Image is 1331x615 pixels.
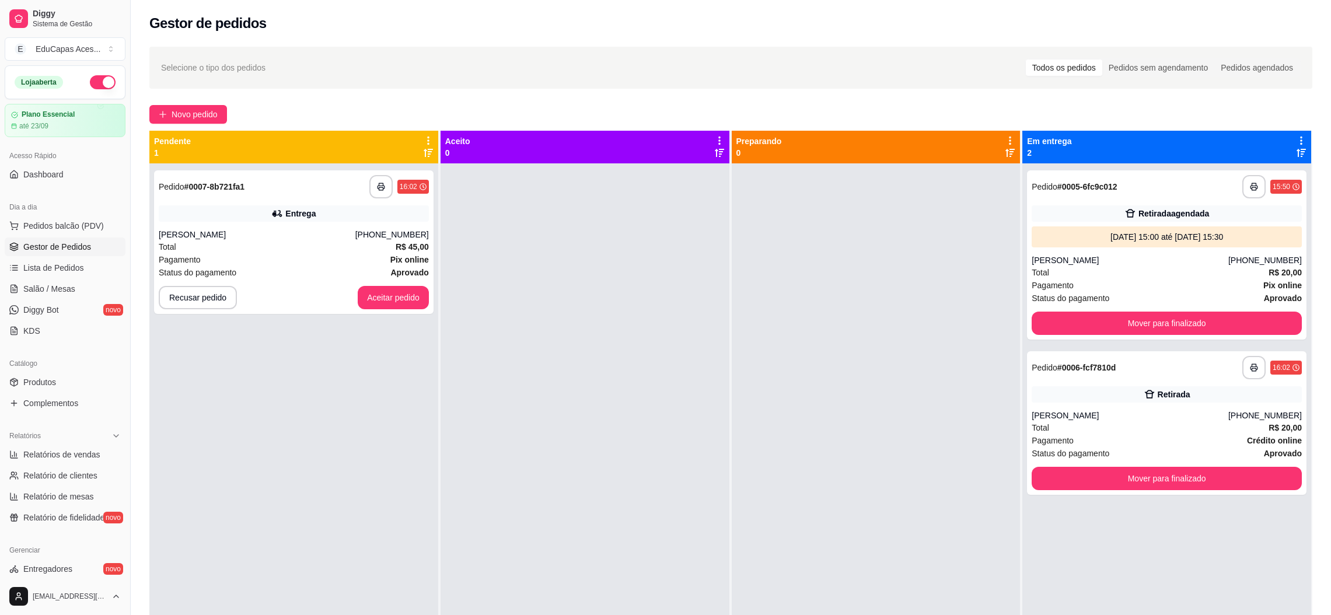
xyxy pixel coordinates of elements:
a: Entregadoresnovo [5,560,125,578]
span: Novo pedido [172,108,218,121]
a: Produtos [5,373,125,392]
span: Selecione o tipo dos pedidos [161,61,265,74]
a: Gestor de Pedidos [5,237,125,256]
button: Select a team [5,37,125,61]
div: 15:50 [1273,182,1290,191]
button: Aceitar pedido [358,286,429,309]
span: Status do pagamento [1032,447,1109,460]
span: Salão / Mesas [23,283,75,295]
span: Pedido [159,182,184,191]
a: Salão / Mesas [5,279,125,298]
div: Loja aberta [15,76,63,89]
div: Todos os pedidos [1026,60,1102,76]
span: Sistema de Gestão [33,19,121,29]
div: Acesso Rápido [5,146,125,165]
strong: Crédito online [1247,436,1302,445]
a: Complementos [5,394,125,413]
div: [PHONE_NUMBER] [1228,254,1302,266]
a: Relatório de mesas [5,487,125,506]
span: Relatório de mesas [23,491,94,502]
div: [PHONE_NUMBER] [1228,410,1302,421]
span: Total [1032,421,1049,434]
button: Novo pedido [149,105,227,124]
div: [PERSON_NAME] [159,229,355,240]
a: Diggy Botnovo [5,300,125,319]
span: Gestor de Pedidos [23,241,91,253]
a: Relatório de fidelidadenovo [5,508,125,527]
a: Relatórios de vendas [5,445,125,464]
div: Pedidos agendados [1214,60,1299,76]
button: [EMAIL_ADDRESS][DOMAIN_NAME] [5,582,125,610]
strong: # 0006-fcf7810d [1057,363,1116,372]
h2: Gestor de pedidos [149,14,267,33]
article: Plano Essencial [22,110,75,119]
strong: aprovado [1264,449,1302,458]
span: Produtos [23,376,56,388]
button: Recusar pedido [159,286,237,309]
strong: R$ 20,00 [1269,423,1302,432]
span: Relatório de fidelidade [23,512,104,523]
p: 2 [1027,147,1071,159]
span: Total [159,240,176,253]
button: Pedidos balcão (PDV) [5,216,125,235]
span: plus [159,110,167,118]
div: Entrega [285,208,316,219]
strong: # 0005-6fc9c012 [1057,182,1117,191]
p: Em entrega [1027,135,1071,147]
span: Diggy Bot [23,304,59,316]
p: 0 [736,147,782,159]
strong: R$ 45,00 [396,242,429,251]
div: Pedidos sem agendamento [1102,60,1214,76]
span: E [15,43,26,55]
span: Pedido [1032,363,1057,372]
strong: Pix online [390,255,429,264]
button: Mover para finalizado [1032,312,1302,335]
p: Preparando [736,135,782,147]
div: Retirada [1158,389,1190,400]
div: [PERSON_NAME] [1032,254,1228,266]
strong: # 0007-8b721fa1 [184,182,245,191]
span: Pagamento [1032,434,1074,447]
span: Diggy [33,9,121,19]
span: Pedidos balcão (PDV) [23,220,104,232]
span: Relatórios [9,431,41,441]
div: [PERSON_NAME] [1032,410,1228,421]
div: 16:02 [1273,363,1290,372]
span: Relatório de clientes [23,470,97,481]
div: Dia a dia [5,198,125,216]
span: Status do pagamento [159,266,236,279]
span: Complementos [23,397,78,409]
span: Lista de Pedidos [23,262,84,274]
div: EduCapas Aces ... [36,43,100,55]
strong: R$ 20,00 [1269,268,1302,277]
a: KDS [5,322,125,340]
span: Pedido [1032,182,1057,191]
strong: aprovado [390,268,428,277]
span: Pagamento [1032,279,1074,292]
div: [PHONE_NUMBER] [355,229,429,240]
div: Gerenciar [5,541,125,560]
a: Lista de Pedidos [5,258,125,277]
span: Relatórios de vendas [23,449,100,460]
span: KDS [23,325,40,337]
a: Relatório de clientes [5,466,125,485]
div: Retirada agendada [1138,208,1209,219]
span: [EMAIL_ADDRESS][DOMAIN_NAME] [33,592,107,601]
div: Catálogo [5,354,125,373]
p: 1 [154,147,191,159]
p: Aceito [445,135,470,147]
a: Plano Essencialaté 23/09 [5,104,125,137]
button: Alterar Status [90,75,116,89]
span: Total [1032,266,1049,279]
strong: aprovado [1264,293,1302,303]
span: Status do pagamento [1032,292,1109,305]
span: Pagamento [159,253,201,266]
p: 0 [445,147,470,159]
a: Dashboard [5,165,125,184]
p: Pendente [154,135,191,147]
span: Dashboard [23,169,64,180]
article: até 23/09 [19,121,48,131]
div: [DATE] 15:00 até [DATE] 15:30 [1036,231,1297,243]
span: Entregadores [23,563,72,575]
button: Mover para finalizado [1032,467,1302,490]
